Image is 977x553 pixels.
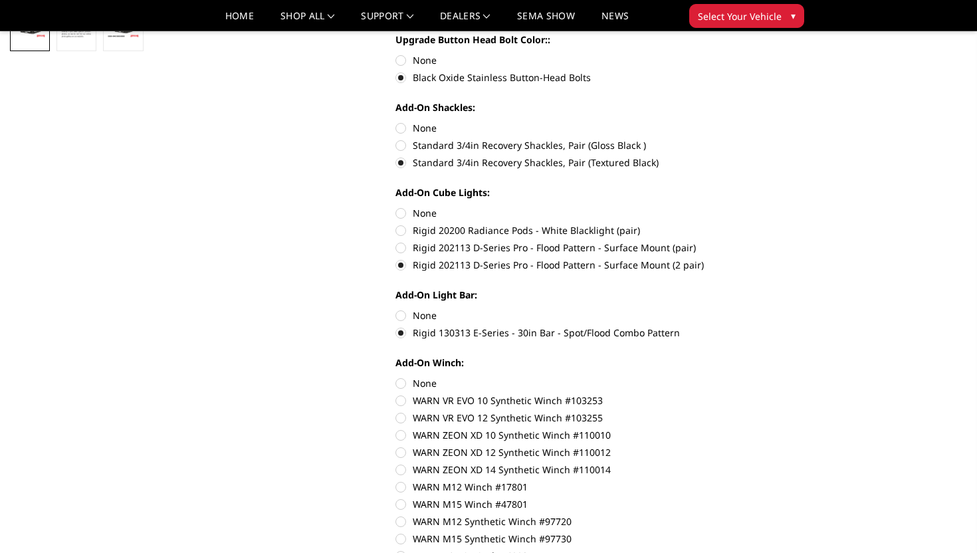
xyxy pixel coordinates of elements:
button: Select Your Vehicle [689,4,804,28]
label: Rigid 202113 D-Series Pro - Flood Pattern - Surface Mount (2 pair) [395,258,762,272]
label: Add-On Winch: [395,356,762,370]
label: Standard 3/4in Recovery Shackles, Pair (Textured Black) [395,156,762,169]
label: WARN VR EVO 10 Synthetic Winch #103253 [395,393,762,407]
label: WARN M12 Synthetic Winch #97720 [395,514,762,528]
a: SEMA Show [517,11,575,31]
label: Add-On Light Bar: [395,288,762,302]
a: Support [361,11,413,31]
label: WARN ZEON XD 12 Synthetic Winch #110012 [395,445,762,459]
label: None [395,121,762,135]
label: None [395,376,762,390]
label: Add-On Shackles: [395,100,762,114]
label: Rigid 202113 D-Series Pro - Flood Pattern - Surface Mount (pair) [395,241,762,255]
label: Black Oxide Stainless Button-Head Bolts [395,70,762,84]
label: Standard 3/4in Recovery Shackles, Pair (Gloss Black ) [395,138,762,152]
a: shop all [280,11,334,31]
label: None [395,53,762,67]
label: WARN ZEON XD 10 Synthetic Winch #110010 [395,428,762,442]
label: WARN M12 Winch #17801 [395,480,762,494]
label: Rigid 130313 E-Series - 30in Bar - Spot/Flood Combo Pattern [395,326,762,340]
a: News [601,11,629,31]
label: WARN ZEON XD 14 Synthetic Winch #110014 [395,463,762,477]
label: WARN M15 Synthetic Winch #97730 [395,532,762,546]
label: Add-On Cube Lights: [395,185,762,199]
label: Rigid 20200 Radiance Pods - White Blacklight (pair) [395,223,762,237]
span: ▾ [791,9,796,23]
label: Upgrade Button Head Bolt Color:: [395,33,762,47]
span: Select Your Vehicle [698,9,782,23]
label: WARN VR EVO 12 Synthetic Winch #103255 [395,411,762,425]
a: Dealers [440,11,490,31]
label: WARN M15 Winch #47801 [395,497,762,511]
label: None [395,308,762,322]
a: Home [225,11,254,31]
label: None [395,206,762,220]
